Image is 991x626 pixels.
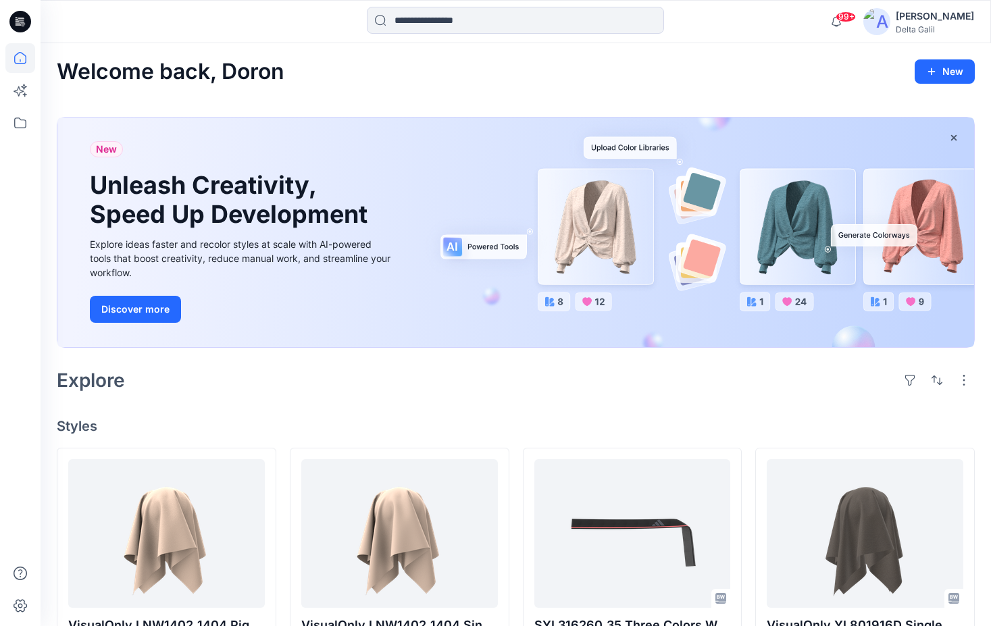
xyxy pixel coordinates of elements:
h1: Unleash Creativity, Speed Up Development [90,171,374,229]
button: New [915,59,975,84]
a: VisualOnly YL801916D Single 45% Acryl 34% Recycled Polyester 11% Bamboo 10% Elastane 140g [767,459,963,608]
span: New [96,141,117,157]
a: Discover more [90,296,394,323]
a: SYL316260_35 Three Colors WB 90% Polyester 10% Spandex 438g [534,459,731,608]
span: 99+ [836,11,856,22]
a: VisualOnly LNW1402_1404 Single 81% Nylon 19% Elastane [301,459,498,608]
h4: Styles [57,418,975,434]
div: [PERSON_NAME] [896,8,974,24]
h2: Explore [57,369,125,391]
button: Discover more [90,296,181,323]
a: VisualOnly LNW1402_1404 Pique 81% Nylon 19% Elastane [68,459,265,608]
img: avatar [863,8,890,35]
h2: Welcome back, Doron [57,59,284,84]
div: Delta Galil [896,24,974,34]
div: Explore ideas faster and recolor styles at scale with AI-powered tools that boost creativity, red... [90,237,394,280]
